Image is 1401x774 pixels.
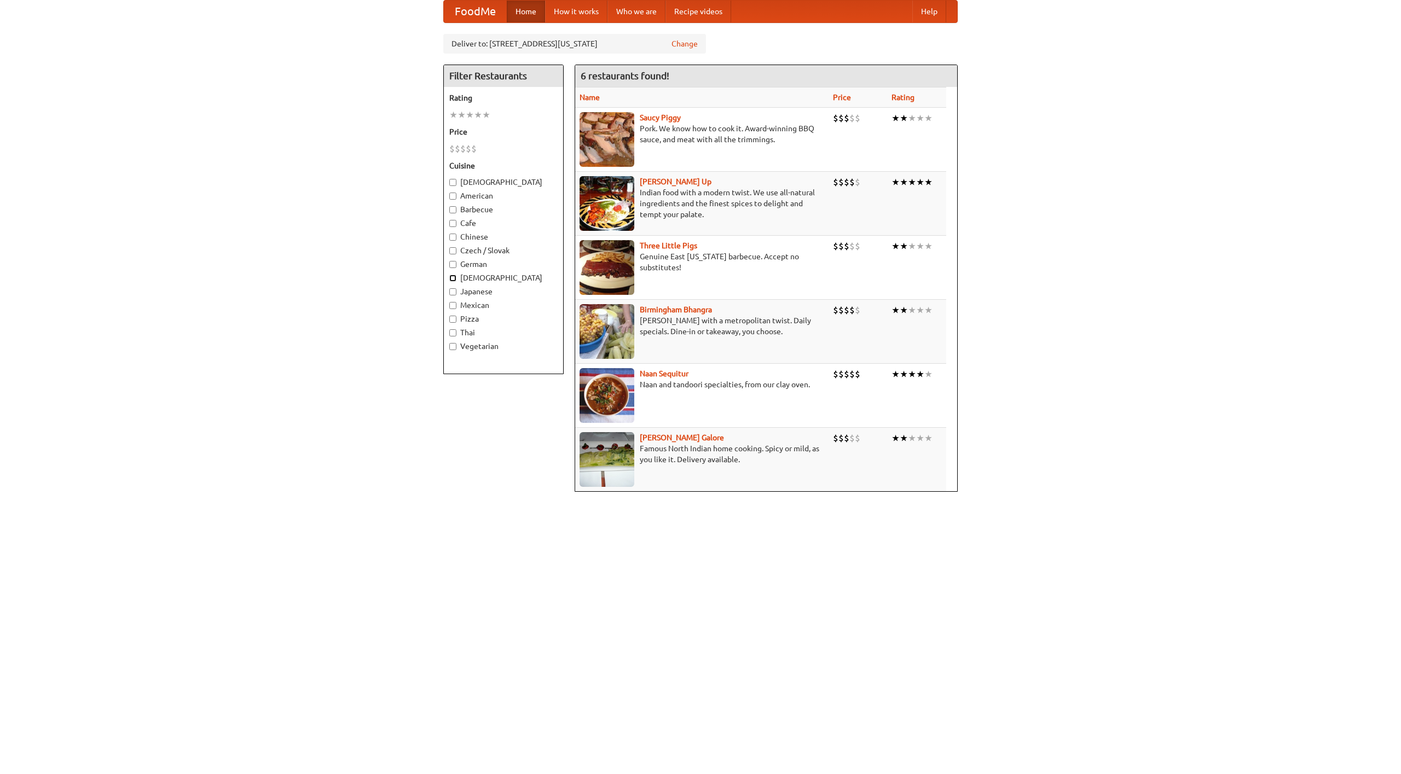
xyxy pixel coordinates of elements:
[580,93,600,102] a: Name
[449,231,558,242] label: Chinese
[580,123,824,145] p: Pork. We know how to cook it. Award-winning BBQ sauce, and meat with all the trimmings.
[580,176,634,231] img: curryup.jpg
[449,343,456,350] input: Vegetarian
[838,304,844,316] li: $
[449,190,558,201] label: American
[449,218,558,229] label: Cafe
[924,240,933,252] li: ★
[449,288,456,295] input: Japanese
[844,112,849,124] li: $
[900,432,908,444] li: ★
[449,92,558,103] h5: Rating
[908,432,916,444] li: ★
[449,177,558,188] label: [DEMOGRAPHIC_DATA]
[665,1,731,22] a: Recipe videos
[891,112,900,124] li: ★
[833,432,838,444] li: $
[916,432,924,444] li: ★
[482,109,490,121] li: ★
[916,240,924,252] li: ★
[443,34,706,54] div: Deliver to: [STREET_ADDRESS][US_STATE]
[916,176,924,188] li: ★
[849,112,855,124] li: $
[449,160,558,171] h5: Cuisine
[855,112,860,124] li: $
[924,368,933,380] li: ★
[833,176,838,188] li: $
[849,432,855,444] li: $
[924,432,933,444] li: ★
[458,109,466,121] li: ★
[449,126,558,137] h5: Price
[474,109,482,121] li: ★
[580,240,634,295] img: littlepigs.jpg
[466,109,474,121] li: ★
[580,251,824,273] p: Genuine East [US_STATE] barbecue. Accept no substitutes!
[449,261,456,268] input: German
[607,1,665,22] a: Who we are
[833,93,851,102] a: Price
[640,433,724,442] a: [PERSON_NAME] Galore
[849,304,855,316] li: $
[449,300,558,311] label: Mexican
[891,240,900,252] li: ★
[580,432,634,487] img: currygalore.jpg
[580,112,634,167] img: saucy.jpg
[449,313,558,324] label: Pizza
[908,240,916,252] li: ★
[912,1,946,22] a: Help
[449,329,456,336] input: Thai
[924,176,933,188] li: ★
[844,176,849,188] li: $
[844,368,849,380] li: $
[849,240,855,252] li: $
[444,65,563,87] h4: Filter Restaurants
[640,177,711,186] b: [PERSON_NAME] Up
[449,234,456,241] input: Chinese
[838,176,844,188] li: $
[640,369,688,378] b: Naan Sequitur
[449,206,456,213] input: Barbecue
[924,112,933,124] li: ★
[855,176,860,188] li: $
[844,304,849,316] li: $
[855,304,860,316] li: $
[466,143,471,155] li: $
[449,272,558,283] label: [DEMOGRAPHIC_DATA]
[580,379,824,390] p: Naan and tandoori specialties, from our clay oven.
[471,143,477,155] li: $
[838,112,844,124] li: $
[449,286,558,297] label: Japanese
[838,368,844,380] li: $
[891,176,900,188] li: ★
[640,113,681,122] a: Saucy Piggy
[449,316,456,323] input: Pizza
[908,176,916,188] li: ★
[908,112,916,124] li: ★
[449,327,558,338] label: Thai
[849,368,855,380] li: $
[916,368,924,380] li: ★
[916,112,924,124] li: ★
[580,443,824,465] p: Famous North Indian home cooking. Spicy or mild, as you like it. Delivery available.
[580,368,634,423] img: naansequitur.jpg
[908,304,916,316] li: ★
[507,1,545,22] a: Home
[449,143,455,155] li: $
[671,38,698,49] a: Change
[900,112,908,124] li: ★
[891,368,900,380] li: ★
[908,368,916,380] li: ★
[640,305,712,314] a: Birmingham Bhangra
[449,275,456,282] input: [DEMOGRAPHIC_DATA]
[844,240,849,252] li: $
[838,240,844,252] li: $
[460,143,466,155] li: $
[580,187,824,220] p: Indian food with a modern twist. We use all-natural ingredients and the finest spices to delight ...
[640,241,697,250] a: Three Little Pigs
[449,179,456,186] input: [DEMOGRAPHIC_DATA]
[900,176,908,188] li: ★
